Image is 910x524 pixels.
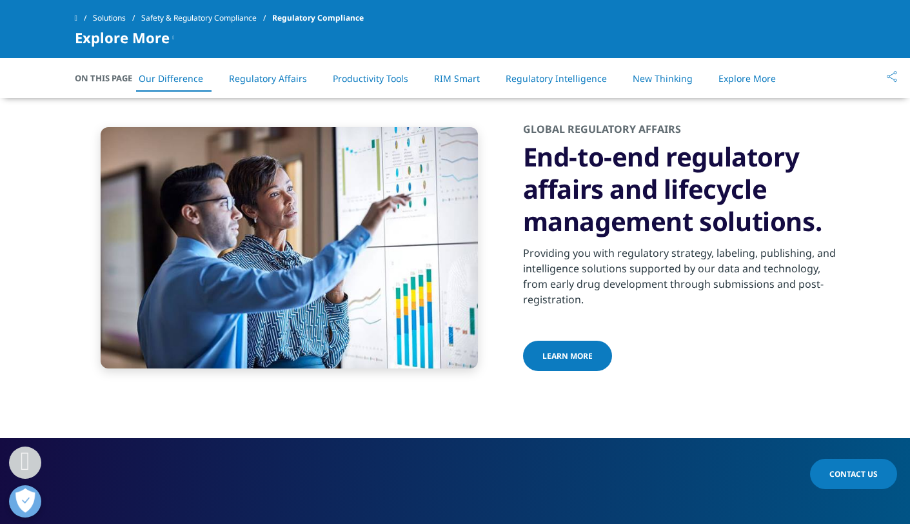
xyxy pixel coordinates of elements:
span: Explore More [75,30,170,45]
h2: GLOBAL REGULATORY AFFAIRS [523,122,836,141]
a: Regulatory Affairs [229,72,307,85]
a: RIM Smart [434,72,480,85]
h3: End-to-end regulatory affairs and lifecycle management solutions. [523,141,836,237]
a: New Thinking [633,72,693,85]
a: Safety & Regulatory Compliance [141,6,272,30]
a: Our Difference [139,72,203,85]
span: LEARN MORE [542,350,593,361]
a: Explore More [718,72,776,85]
button: Open Preferences [9,485,41,518]
a: Contact Us [810,459,897,489]
a: Productivity Tools [333,72,408,85]
a: Regulatory Intelligence [506,72,607,85]
a: Solutions [93,6,141,30]
p: Providing you with regulatory strategy, labeling, publishing, and intelligence solutions supporte... [523,245,836,315]
span: Contact Us [829,469,878,479]
span: Regulatory Compliance [272,6,364,30]
img: male pointing at tv wall screen [101,127,478,368]
a: LEARN MORE [523,341,612,371]
span: On This Page [75,72,146,85]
